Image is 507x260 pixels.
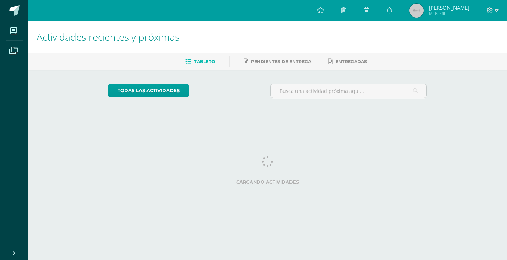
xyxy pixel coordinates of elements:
img: 45x45 [409,4,424,18]
a: todas las Actividades [108,84,189,97]
a: Entregadas [328,56,367,67]
label: Cargando actividades [108,179,427,185]
span: Mi Perfil [429,11,469,17]
input: Busca una actividad próxima aquí... [271,84,427,98]
span: Actividades recientes y próximas [37,30,180,44]
span: Entregadas [336,59,367,64]
span: Tablero [194,59,215,64]
span: Pendientes de entrega [251,59,311,64]
a: Pendientes de entrega [244,56,311,67]
a: Tablero [185,56,215,67]
span: [PERSON_NAME] [429,4,469,11]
